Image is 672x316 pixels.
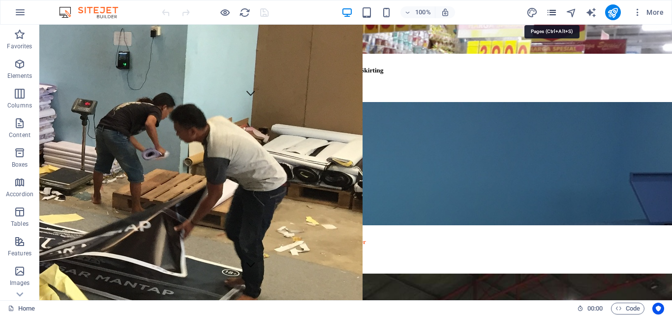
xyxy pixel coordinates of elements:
[607,7,618,18] i: Publish
[605,4,621,20] button: publish
[587,303,603,315] span: 00 00
[566,6,578,18] button: navigator
[7,42,32,50] p: Favorites
[629,4,668,20] button: More
[7,72,32,80] p: Elements
[526,6,538,18] button: design
[652,303,664,315] button: Usercentrics
[415,6,431,18] h6: 100%
[239,7,250,18] i: Reload page
[219,6,231,18] button: Click here to leave preview mode and continue editing
[441,8,450,17] i: On resize automatically adjust zoom level to fit chosen device.
[12,161,28,169] p: Boxes
[239,6,250,18] button: reload
[6,190,33,198] p: Accordion
[585,6,597,18] button: text_generator
[526,7,538,18] i: Design (Ctrl+Alt+Y)
[611,303,644,315] button: Code
[8,249,31,257] p: Features
[577,303,603,315] h6: Session time
[633,7,664,17] span: More
[400,6,435,18] button: 100%
[11,220,29,228] p: Tables
[8,303,35,315] a: Click to cancel selection. Double-click to open Pages
[594,305,596,312] span: :
[615,303,640,315] span: Code
[57,6,130,18] img: Editor Logo
[546,6,558,18] button: pages
[7,102,32,109] p: Columns
[10,279,30,287] p: Images
[9,131,31,139] p: Content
